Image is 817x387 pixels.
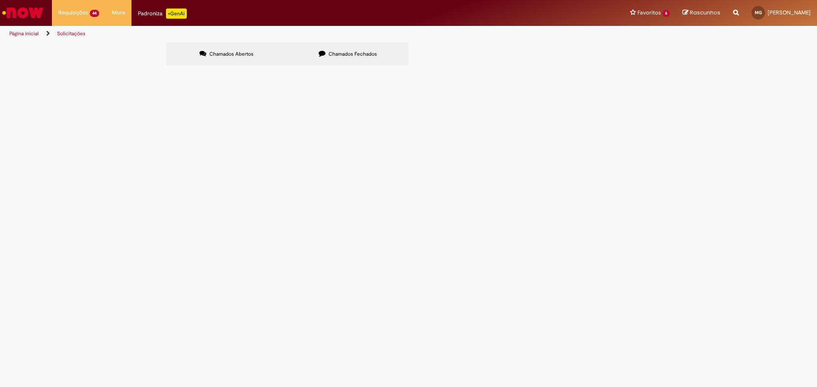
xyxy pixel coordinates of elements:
[768,9,811,16] span: [PERSON_NAME]
[90,10,99,17] span: 44
[9,30,39,37] a: Página inicial
[755,10,762,15] span: MG
[209,51,254,57] span: Chamados Abertos
[683,9,720,17] a: Rascunhos
[58,8,88,17] span: Requisições
[690,8,720,17] span: Rascunhos
[329,51,377,57] span: Chamados Fechados
[112,8,125,17] span: More
[57,30,86,37] a: Solicitações
[166,8,187,19] p: +GenAi
[663,10,670,17] span: 6
[6,26,538,42] ul: Trilhas de página
[637,8,661,17] span: Favoritos
[138,8,187,19] div: Padroniza
[1,4,45,21] img: ServiceNow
